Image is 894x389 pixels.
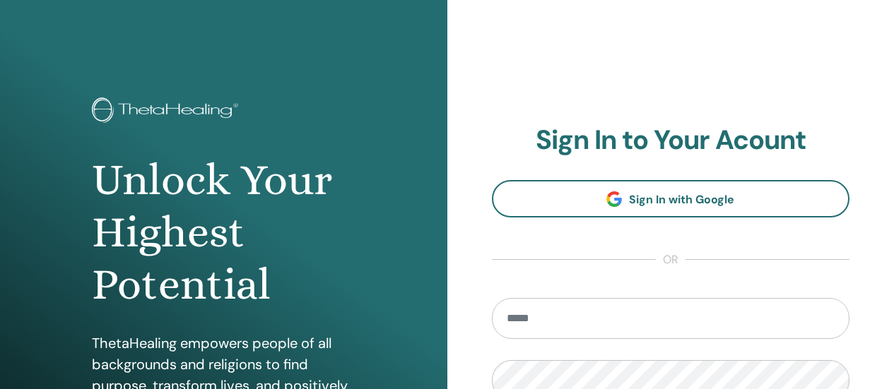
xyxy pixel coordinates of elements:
h1: Unlock Your Highest Potential [92,154,355,311]
span: or [656,251,686,268]
a: Sign In with Google [492,180,850,217]
h2: Sign In to Your Acount [492,124,850,157]
span: Sign In with Google [629,192,734,207]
